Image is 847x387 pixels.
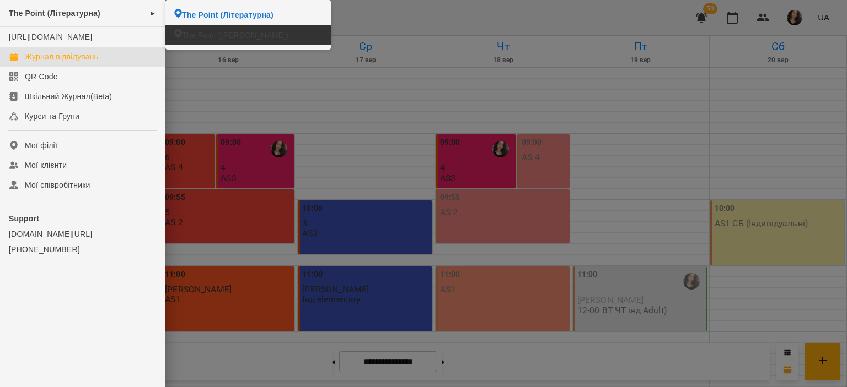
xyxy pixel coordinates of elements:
div: Мої філії [25,140,57,151]
div: Курси та Групи [25,111,79,122]
span: The Point ([PERSON_NAME]) [182,30,288,41]
div: Мої клієнти [25,160,67,171]
span: The Point (Літературна) [9,9,100,18]
a: [PHONE_NUMBER] [9,244,156,255]
span: The Point (Літературна) [182,9,274,20]
a: [DOMAIN_NAME][URL] [9,228,156,239]
div: Шкільний Журнал(Beta) [25,91,112,102]
a: [URL][DOMAIN_NAME] [9,32,92,41]
span: ► [150,9,156,18]
div: Мої співробітники [25,179,90,190]
div: QR Code [25,71,58,82]
div: Журнал відвідувань [25,51,98,62]
p: Support [9,213,156,224]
